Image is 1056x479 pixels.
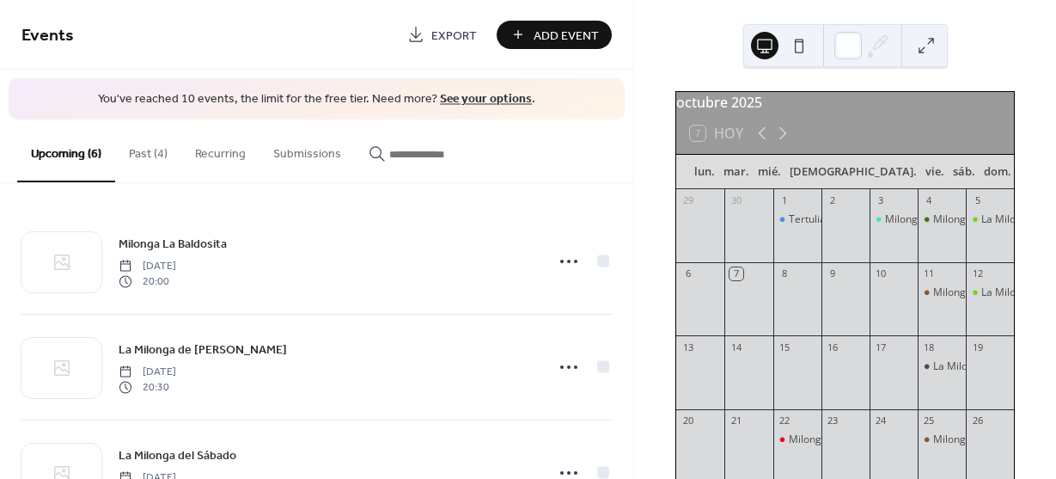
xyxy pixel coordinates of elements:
div: mar. [719,155,754,189]
button: Past (4) [115,120,181,181]
a: La Milonga del Sábado [119,445,236,465]
div: Milonga La Baldosita [918,286,966,300]
div: 17 [875,341,888,353]
div: 12 [971,267,984,280]
div: lun. [690,155,719,189]
div: 5 [971,194,984,207]
div: sáb. [949,155,980,189]
button: Submissions [259,120,355,181]
div: Tertulia Bailable [773,212,821,227]
div: 8 [778,267,791,280]
div: 25 [923,415,936,427]
div: 20 [681,415,694,427]
button: Recurring [181,120,259,181]
div: La Milonga del Sábado [918,359,966,374]
div: 9 [827,267,839,280]
span: Milonga La Baldosita [119,235,227,253]
span: La Milonga de [PERSON_NAME] [119,341,287,359]
div: La Milonga de Lola [966,286,1014,300]
div: Milonga A les Amigues [870,212,918,227]
span: You've reached 10 events, the limit for the free tier. Need more? . [26,91,607,108]
div: 18 [923,341,936,353]
a: Milonga La Baldosita [119,234,227,254]
div: mié. [754,155,785,189]
a: See your options [440,88,532,111]
span: Export [431,27,477,45]
div: Milonga La Baldosita [933,433,1033,447]
div: octubre 2025 [676,92,1014,113]
span: [DATE] [119,364,176,379]
div: 15 [778,341,791,353]
div: Milonga La Pituca [789,433,873,447]
div: La Milonga de Lola [966,212,1014,227]
button: Upcoming (6) [17,120,115,182]
div: 13 [681,341,694,353]
div: Milonga La Pituca [773,433,821,447]
div: 26 [971,415,984,427]
div: 10 [875,267,888,280]
div: Milonga A [PERSON_NAME] [885,212,1016,227]
div: 29 [681,194,694,207]
div: 21 [729,415,742,427]
div: 16 [827,341,839,353]
a: La Milonga de [PERSON_NAME] [119,340,287,359]
div: Milonga La Baldosita [933,286,1033,300]
div: 3 [875,194,888,207]
div: 4 [923,194,936,207]
div: 24 [875,415,888,427]
div: [DEMOGRAPHIC_DATA]. [785,155,921,189]
div: Milonga Déjate Llevar [918,212,966,227]
div: 2 [827,194,839,207]
div: 1 [778,194,791,207]
div: 19 [971,341,984,353]
div: Milonga La Baldosita [918,433,966,447]
div: dom. [980,155,1016,189]
span: 20:00 [119,274,176,290]
div: 6 [681,267,694,280]
div: vie. [921,155,949,189]
div: 7 [729,267,742,280]
div: 11 [923,267,936,280]
div: Milonga Déjate Llevar [933,212,1038,227]
div: 23 [827,415,839,427]
div: 14 [729,341,742,353]
span: Events [21,19,74,52]
a: Export [394,21,490,49]
div: 22 [778,415,791,427]
div: 30 [729,194,742,207]
span: 20:30 [119,380,176,396]
span: [DATE] [119,258,176,273]
span: La Milonga del Sábado [119,446,236,464]
div: Tertulia Bailable [789,212,867,227]
div: La Milonga del Sábado [933,359,1041,374]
